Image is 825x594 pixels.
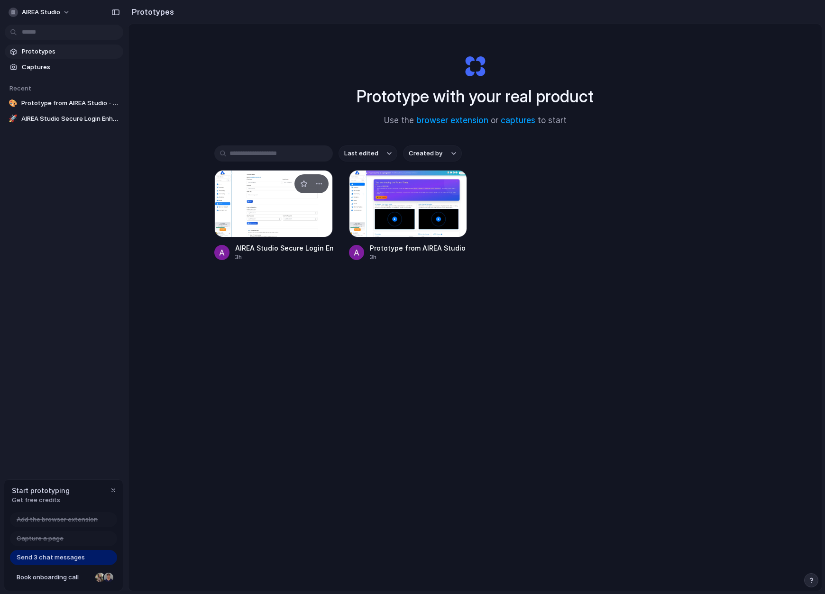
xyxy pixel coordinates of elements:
div: 🎨 [9,99,18,108]
span: Book onboarding call [17,573,92,582]
a: captures [501,116,535,125]
a: Prototype from AIREA Studio - Shaping the FuturePrototype from AIREA Studio - Shaping the Future3h [349,170,467,261]
a: Prototypes [5,45,123,59]
span: Prototypes [22,47,119,56]
span: Add the browser extension [17,515,98,524]
span: Get free credits [12,495,70,505]
a: AIREA Studio Secure Login EnhancementAIREA Studio Secure Login Enhancement3h [214,170,333,261]
span: Use the or to start [384,115,567,127]
div: 3h [235,253,333,261]
button: Created by [403,145,462,162]
span: AIREA Studio Secure Login Enhancement [21,114,119,124]
button: AIREA Studio [5,5,75,20]
a: browser extension [416,116,488,125]
div: Christian Iacullo [103,572,114,583]
span: Start prototyping [12,486,70,495]
a: 🚀AIREA Studio Secure Login Enhancement [5,112,123,126]
span: Recent [9,84,31,92]
a: Captures [5,60,123,74]
a: Book onboarding call [10,570,117,585]
div: AIREA Studio Secure Login Enhancement [235,243,333,253]
span: Last edited [344,149,378,158]
button: Last edited [339,145,397,162]
h2: Prototypes [128,6,174,18]
h1: Prototype with your real product [357,84,594,109]
div: Prototype from AIREA Studio - Shaping the Future [370,243,467,253]
div: 🚀 [9,114,18,124]
div: Nicole Kubica [94,572,106,583]
span: Captures [22,63,119,72]
span: Prototype from AIREA Studio - Shaping the Future [21,99,119,108]
span: Capture a page [17,534,64,543]
span: Created by [409,149,442,158]
div: 3h [370,253,467,261]
span: Send 3 chat messages [17,553,85,562]
span: AIREA Studio [22,8,60,17]
a: 🎨Prototype from AIREA Studio - Shaping the Future [5,96,123,110]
